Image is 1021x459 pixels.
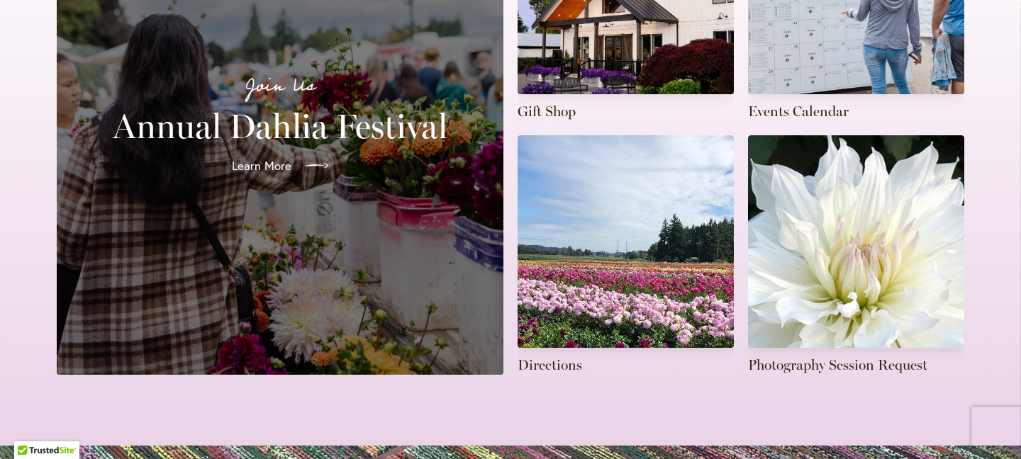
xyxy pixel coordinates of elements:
[232,157,291,174] span: Learn More
[221,146,340,186] a: Learn More
[74,106,486,146] h2: Annual Dahlia Festival
[74,71,486,101] p: Join Us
